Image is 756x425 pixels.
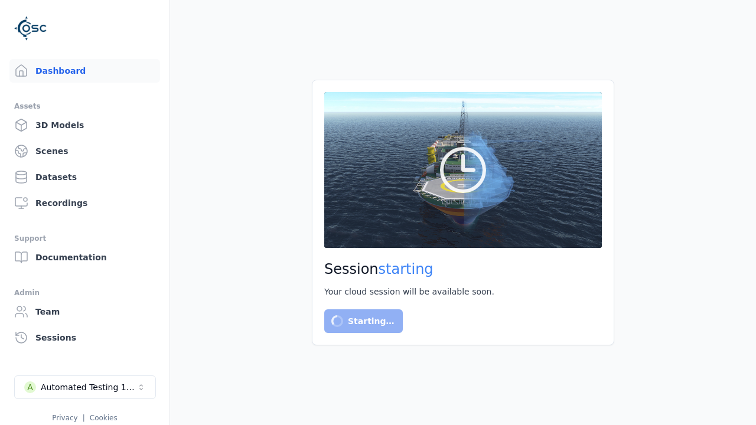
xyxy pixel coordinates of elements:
[9,113,160,137] a: 3D Models
[379,261,434,277] span: starting
[52,414,77,422] a: Privacy
[14,12,47,45] img: Logo
[324,286,602,297] div: Your cloud session will be available soon.
[9,139,160,163] a: Scenes
[9,300,160,323] a: Team
[83,414,85,422] span: |
[14,99,155,113] div: Assets
[9,326,160,349] a: Sessions
[324,260,602,279] h2: Session
[24,381,36,393] div: A
[41,381,136,393] div: Automated Testing 1 - Playwright
[90,414,118,422] a: Cookies
[14,375,156,399] button: Select a workspace
[9,59,160,83] a: Dashboard
[14,286,155,300] div: Admin
[324,309,403,333] button: Starting…
[9,165,160,189] a: Datasets
[14,231,155,246] div: Support
[9,191,160,215] a: Recordings
[9,246,160,269] a: Documentation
